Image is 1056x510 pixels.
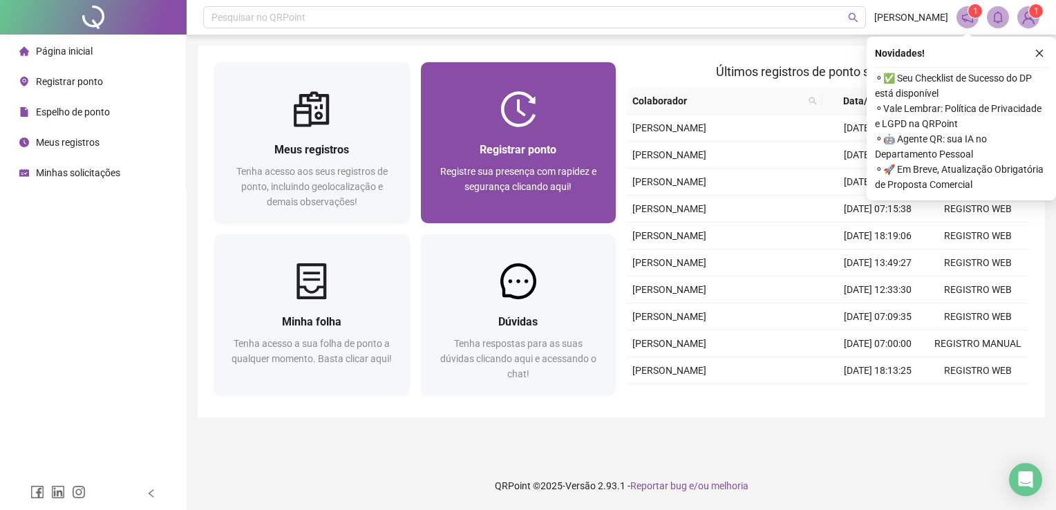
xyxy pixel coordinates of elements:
[828,223,928,249] td: [DATE] 18:19:06
[928,330,1028,357] td: REGISTRO MANUAL
[928,357,1028,384] td: REGISTRO WEB
[828,276,928,303] td: [DATE] 12:33:30
[992,11,1004,23] span: bell
[875,162,1048,192] span: ⚬ 🚀 Em Breve, Atualização Obrigatória de Proposta Comercial
[30,485,44,499] span: facebook
[828,169,928,196] td: [DATE] 12:33:59
[19,107,29,117] span: file
[19,138,29,147] span: clock-circle
[828,115,928,142] td: [DATE] 17:14:55
[806,91,820,111] span: search
[828,303,928,330] td: [DATE] 07:09:35
[875,131,1048,162] span: ⚬ 🤖 Agente QR: sua IA no Departamento Pessoal
[36,46,93,57] span: Página inicial
[848,12,858,23] span: search
[274,143,349,156] span: Meus registros
[480,143,556,156] span: Registrar ponto
[1034,6,1039,16] span: 1
[809,97,817,105] span: search
[928,223,1028,249] td: REGISTRO WEB
[928,303,1028,330] td: REGISTRO WEB
[828,249,928,276] td: [DATE] 13:49:27
[236,166,388,207] span: Tenha acesso aos seus registros de ponto, incluindo geolocalização e demais observações!
[632,122,706,133] span: [PERSON_NAME]
[961,11,974,23] span: notification
[498,315,538,328] span: Dúvidas
[19,46,29,56] span: home
[19,168,29,178] span: schedule
[875,46,925,61] span: Novidades !
[875,70,1048,101] span: ⚬ ✅ Seu Checklist de Sucesso do DP está disponível
[187,462,1056,510] footer: QRPoint © 2025 - 2.93.1 -
[19,77,29,86] span: environment
[36,167,120,178] span: Minhas solicitações
[214,62,410,223] a: Meus registrosTenha acesso aos seus registros de ponto, incluindo geolocalização e demais observa...
[928,384,1028,411] td: REGISTRO WEB
[632,338,706,349] span: [PERSON_NAME]
[968,4,982,18] sup: 1
[1029,4,1043,18] sup: Atualize o seu contato no menu Meus Dados
[72,485,86,499] span: instagram
[874,10,948,25] span: [PERSON_NAME]
[214,234,410,395] a: Minha folhaTenha acesso a sua folha de ponto a qualquer momento. Basta clicar aqui!
[421,62,616,223] a: Registrar pontoRegistre sua presença com rapidez e segurança clicando aqui!
[828,93,903,108] span: Data/Hora
[630,480,748,491] span: Reportar bug e/ou melhoria
[875,101,1048,131] span: ⚬ Vale Lembrar: Política de Privacidade e LGPD na QRPoint
[632,176,706,187] span: [PERSON_NAME]
[632,284,706,295] span: [PERSON_NAME]
[828,357,928,384] td: [DATE] 18:13:25
[282,315,341,328] span: Minha folha
[828,196,928,223] td: [DATE] 07:15:38
[632,257,706,268] span: [PERSON_NAME]
[928,196,1028,223] td: REGISTRO WEB
[632,230,706,241] span: [PERSON_NAME]
[632,311,706,322] span: [PERSON_NAME]
[928,276,1028,303] td: REGISTRO WEB
[440,338,596,379] span: Tenha respostas para as suas dúvidas clicando aqui e acessando o chat!
[51,485,65,499] span: linkedin
[632,93,803,108] span: Colaborador
[36,76,103,87] span: Registrar ponto
[973,6,978,16] span: 1
[828,142,928,169] td: [DATE] 13:42:20
[36,137,100,148] span: Meus registros
[822,88,920,115] th: Data/Hora
[440,166,596,192] span: Registre sua presença com rapidez e segurança clicando aqui!
[828,330,928,357] td: [DATE] 07:00:00
[232,338,392,364] span: Tenha acesso a sua folha de ponto a qualquer momento. Basta clicar aqui!
[632,149,706,160] span: [PERSON_NAME]
[632,203,706,214] span: [PERSON_NAME]
[565,480,596,491] span: Versão
[716,64,939,79] span: Últimos registros de ponto sincronizados
[632,365,706,376] span: [PERSON_NAME]
[1009,463,1042,496] div: Open Intercom Messenger
[1035,48,1044,58] span: close
[421,234,616,395] a: DúvidasTenha respostas para as suas dúvidas clicando aqui e acessando o chat!
[147,489,156,498] span: left
[1018,7,1039,28] img: 84078
[36,106,110,117] span: Espelho de ponto
[828,384,928,411] td: [DATE] 13:39:26
[928,249,1028,276] td: REGISTRO WEB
